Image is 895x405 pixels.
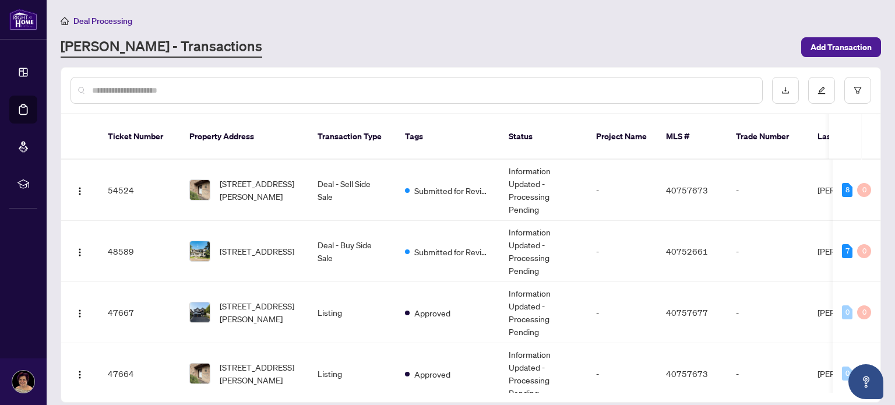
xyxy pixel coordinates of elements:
[727,221,808,282] td: -
[801,37,881,57] button: Add Transaction
[71,303,89,322] button: Logo
[98,282,180,343] td: 47667
[220,177,299,203] span: [STREET_ADDRESS][PERSON_NAME]
[98,160,180,221] td: 54524
[414,368,450,381] span: Approved
[844,77,871,104] button: filter
[499,282,587,343] td: Information Updated - Processing Pending
[220,361,299,386] span: [STREET_ADDRESS][PERSON_NAME]
[98,114,180,160] th: Ticket Number
[666,185,708,195] span: 40757673
[414,307,450,319] span: Approved
[396,114,499,160] th: Tags
[180,114,308,160] th: Property Address
[842,305,852,319] div: 0
[781,86,790,94] span: download
[587,221,657,282] td: -
[811,38,872,57] span: Add Transaction
[308,343,396,404] td: Listing
[9,9,37,30] img: logo
[657,114,727,160] th: MLS #
[190,180,210,200] img: thumbnail-img
[772,77,799,104] button: download
[818,86,826,94] span: edit
[857,244,871,258] div: 0
[12,371,34,393] img: Profile Icon
[666,307,708,318] span: 40757677
[808,77,835,104] button: edit
[842,183,852,197] div: 8
[587,282,657,343] td: -
[308,114,396,160] th: Transaction Type
[190,302,210,322] img: thumbnail-img
[727,160,808,221] td: -
[71,242,89,260] button: Logo
[414,184,490,197] span: Submitted for Review
[857,305,871,319] div: 0
[848,364,883,399] button: Open asap
[854,86,862,94] span: filter
[61,37,262,58] a: [PERSON_NAME] - Transactions
[98,221,180,282] td: 48589
[842,244,852,258] div: 7
[71,364,89,383] button: Logo
[220,245,294,258] span: [STREET_ADDRESS]
[587,114,657,160] th: Project Name
[75,248,84,257] img: Logo
[75,186,84,196] img: Logo
[61,17,69,25] span: home
[308,221,396,282] td: Deal - Buy Side Sale
[499,221,587,282] td: Information Updated - Processing Pending
[75,309,84,318] img: Logo
[190,241,210,261] img: thumbnail-img
[587,160,657,221] td: -
[499,343,587,404] td: Information Updated - Processing Pending
[499,114,587,160] th: Status
[414,245,490,258] span: Submitted for Review
[587,343,657,404] td: -
[727,114,808,160] th: Trade Number
[727,343,808,404] td: -
[727,282,808,343] td: -
[98,343,180,404] td: 47664
[308,160,396,221] td: Deal - Sell Side Sale
[73,16,132,26] span: Deal Processing
[75,370,84,379] img: Logo
[842,367,852,381] div: 0
[499,160,587,221] td: Information Updated - Processing Pending
[666,246,708,256] span: 40752661
[308,282,396,343] td: Listing
[666,368,708,379] span: 40757673
[220,300,299,325] span: [STREET_ADDRESS][PERSON_NAME]
[857,183,871,197] div: 0
[71,181,89,199] button: Logo
[190,364,210,383] img: thumbnail-img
